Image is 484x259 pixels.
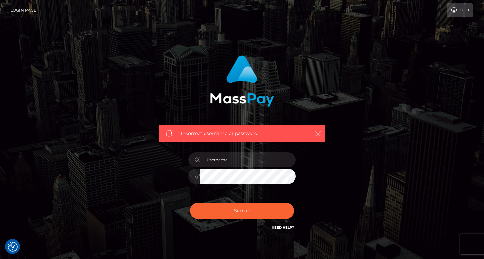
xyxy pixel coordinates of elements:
[210,55,274,107] img: MassPay Login
[200,152,296,167] input: Username...
[8,242,18,252] img: Revisit consent button
[272,225,294,230] a: Need Help?
[447,3,473,17] a: Login
[181,130,304,137] span: Incorrect username or password.
[8,242,18,252] button: Consent Preferences
[10,3,36,17] a: Login Page
[190,203,294,219] button: Sign in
